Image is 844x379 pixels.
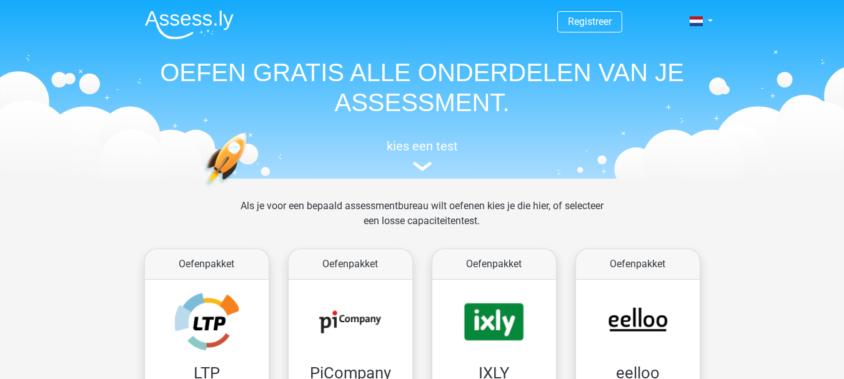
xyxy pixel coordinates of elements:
[231,199,613,244] div: Als je voor een bepaald assessmentbureau wilt oefenen kies je die hier, of selecteer een losse ca...
[135,139,710,154] h5: kies een test
[145,10,234,39] img: Assessly
[135,57,710,117] h1: OEFEN GRATIS ALLE ONDERDELEN VAN JE ASSESSMENT.
[135,139,710,172] a: kies een test
[568,16,612,27] a: Registreer
[204,132,295,245] img: oefenen
[413,162,432,171] img: assessment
